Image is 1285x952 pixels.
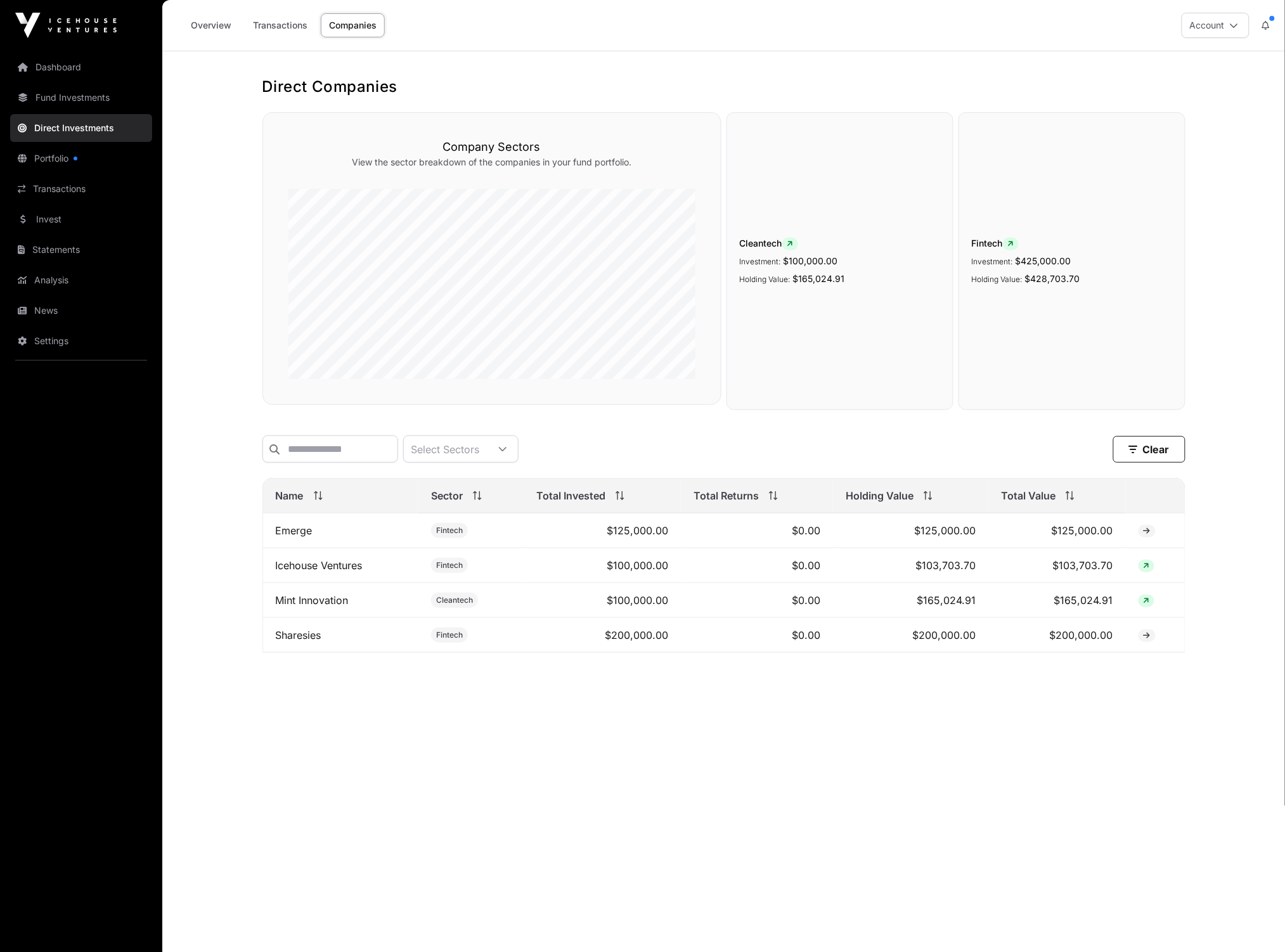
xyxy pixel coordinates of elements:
span: Investment: [740,257,781,266]
a: Settings [10,327,152,355]
td: $100,000.00 [524,583,681,618]
img: Icehouse Ventures Logo [15,13,117,38]
h3: Company Sectors [288,138,695,156]
span: $100,000.00 [784,255,838,266]
a: Mint Innovation [276,594,349,607]
a: Overview [183,13,240,37]
td: $165,024.91 [988,583,1125,618]
span: Total Returns [694,488,759,503]
div: Select Sectors [404,436,488,462]
a: Portfolio [10,145,152,172]
span: Investment: [972,257,1013,266]
td: $0.00 [681,618,833,653]
span: Holding Value [846,488,914,503]
td: $100,000.00 [524,548,681,583]
td: $165,024.91 [833,583,988,618]
h1: Direct Companies [262,77,1185,97]
td: $0.00 [681,548,833,583]
span: Total Invested [536,488,605,503]
a: Fund Investments [10,84,152,112]
span: Name [276,488,304,503]
span: Holding Value: [740,274,791,284]
span: Fintech [436,560,463,570]
a: Statements [10,236,152,264]
td: $125,000.00 [988,513,1125,548]
span: Total Value [1001,488,1056,503]
span: $428,703.70 [1025,273,1080,284]
td: $103,703.70 [833,548,988,583]
span: Holding Value: [972,274,1023,284]
td: $200,000.00 [833,618,988,653]
td: $0.00 [681,513,833,548]
a: Analysis [10,266,152,294]
button: Clear [1113,436,1185,463]
a: Sharesies [276,629,321,641]
a: Companies [321,13,385,37]
td: $125,000.00 [524,513,681,548]
span: $165,024.91 [793,273,845,284]
td: $0.00 [681,583,833,618]
a: Invest [10,205,152,233]
a: Dashboard [10,53,152,81]
a: Icehouse Ventures [276,559,363,572]
span: Sector [431,488,463,503]
td: $125,000.00 [833,513,988,548]
a: Transactions [245,13,316,37]
p: View the sector breakdown of the companies in your fund portfolio. [288,156,695,169]
td: $103,703.70 [988,548,1125,583]
td: $200,000.00 [524,618,681,653]
span: Fintech [436,525,463,536]
a: Transactions [10,175,152,203]
a: Direct Investments [10,114,152,142]
a: News [10,297,152,325]
span: Cleantech [436,595,473,605]
a: Emerge [276,524,313,537]
span: Cleantech [740,237,940,250]
iframe: Chat Widget [1222,891,1285,952]
span: $425,000.00 [1016,255,1071,266]
span: Fintech [436,630,463,640]
button: Account [1182,13,1249,38]
span: Fintech [972,237,1172,250]
td: $200,000.00 [988,618,1125,653]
